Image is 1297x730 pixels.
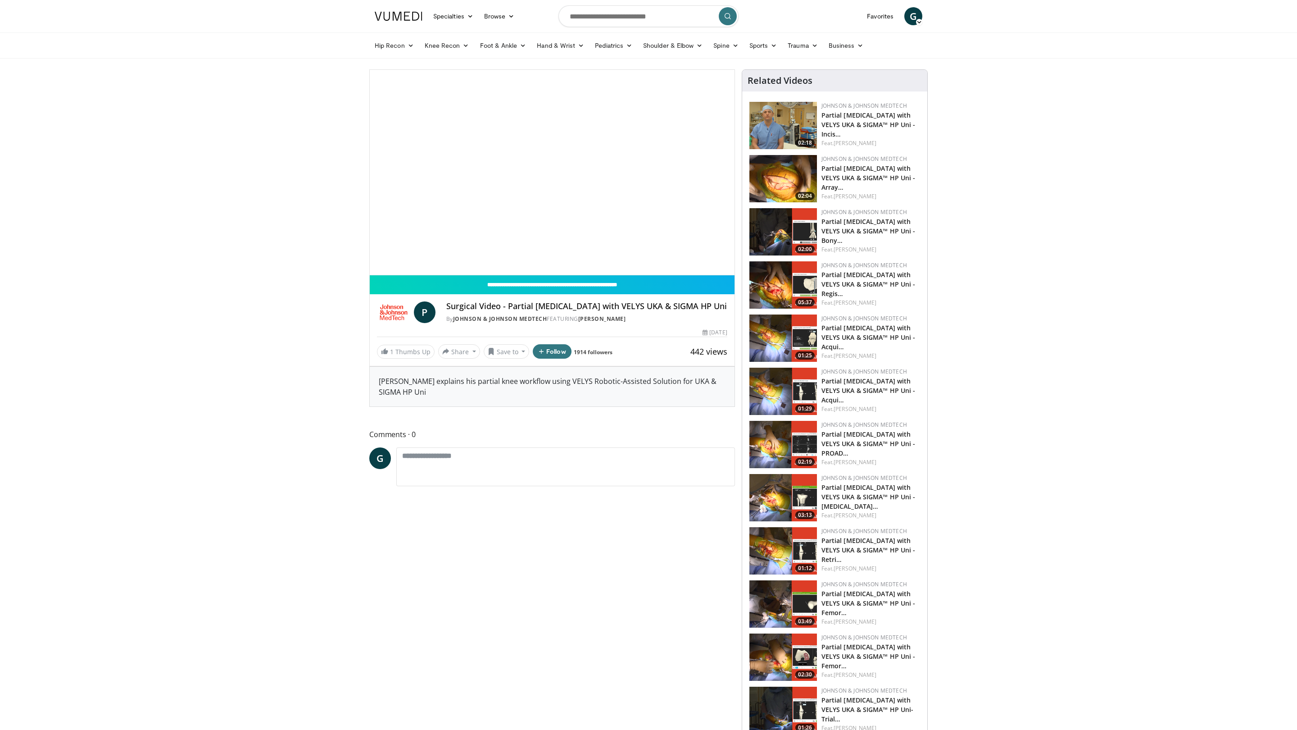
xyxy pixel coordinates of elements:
a: Johnson & Johnson MedTech [821,687,907,694]
a: P [414,301,435,323]
div: Feat. [821,246,920,254]
a: [PERSON_NAME] [834,405,876,413]
a: Browse [479,7,520,25]
div: Feat. [821,618,920,626]
span: Comments 0 [369,429,735,440]
a: Shoulder & Elbow [638,36,708,55]
a: Partial [MEDICAL_DATA] with VELYS UKA & SIGMA™ HP Uni - Bony… [821,217,916,245]
a: 02:30 [749,634,817,681]
a: Partial [MEDICAL_DATA] with VELYS UKA & SIGMA™ HP Uni - Incis… [821,111,916,138]
a: 02:18 [749,102,817,149]
div: Feat. [821,299,920,307]
a: Partial [MEDICAL_DATA] with VELYS UKA & SIGMA™ HP Uni - Regis… [821,270,916,298]
a: 1914 followers [574,348,612,356]
a: Johnson & Johnson MedTech [821,102,907,109]
a: Partial [MEDICAL_DATA] with VELYS UKA & SIGMA™ HP Uni - Acqui… [821,324,916,351]
a: G [904,7,922,25]
img: 13513cbe-2183-4149-ad2a-2a4ce2ec625a.png.150x105_q85_crop-smart_upscale.png [749,580,817,628]
a: Hip Recon [369,36,419,55]
span: 442 views [690,346,727,357]
a: 02:00 [749,208,817,255]
a: Johnson & Johnson MedTech [821,261,907,269]
img: e08a7d39-3b34-4ac3-abe8-53cc16b57bb7.png.150x105_q85_crop-smart_upscale.png [749,315,817,362]
span: 02:30 [795,671,815,679]
span: 05:37 [795,298,815,306]
a: Knee Recon [419,36,475,55]
a: [PERSON_NAME] [834,565,876,572]
a: Johnson & Johnson MedTech [821,580,907,588]
a: 01:29 [749,368,817,415]
video-js: Video Player [370,70,735,275]
a: Johnson & Johnson MedTech [821,208,907,216]
img: 10880183-925c-4d1d-aa73-511a6d8478f5.png.150x105_q85_crop-smart_upscale.png [749,208,817,255]
a: [PERSON_NAME] [834,246,876,253]
a: Johnson & Johnson MedTech [821,527,907,535]
img: a774e0b8-2510-427c-a800-81b67bfb6776.png.150x105_q85_crop-smart_upscale.png [749,261,817,309]
div: Feat. [821,671,920,679]
a: Spine [708,36,744,55]
img: de91269e-dc9f-44d3-9315-4c54a60fc0f6.png.150x105_q85_crop-smart_upscale.png [749,155,817,202]
a: Johnson & Johnson MedTech [453,315,547,323]
div: Feat. [821,139,920,147]
a: Partial [MEDICAL_DATA] with VELYS UKA & SIGMA™ HP Uni - Femor… [821,643,916,670]
a: 02:19 [749,421,817,468]
a: Partial [MEDICAL_DATA] with VELYS UKA & SIGMA™ HP Uni - Acqui… [821,377,916,404]
div: Feat. [821,458,920,466]
a: Specialties [428,7,479,25]
a: Business [823,36,869,55]
a: 03:13 [749,474,817,521]
input: Search topics, interventions [558,5,739,27]
a: 01:25 [749,315,817,362]
a: Trauma [782,36,823,55]
a: 05:37 [749,261,817,309]
div: Feat. [821,565,920,573]
img: 54cbb26e-ac4b-4a39-a481-95817778ae11.png.150x105_q85_crop-smart_upscale.png [749,102,817,149]
a: Johnson & Johnson MedTech [821,474,907,482]
img: 27e23ca4-618a-4dda-a54e-349283c0b62a.png.150x105_q85_crop-smart_upscale.png [749,634,817,681]
span: 02:19 [795,458,815,466]
a: Hand & Wrist [531,36,590,55]
div: Feat. [821,405,920,413]
div: Feat. [821,192,920,201]
span: 03:13 [795,511,815,519]
a: [PERSON_NAME] [578,315,626,323]
a: Partial [MEDICAL_DATA] with VELYS UKA & SIGMA™ HP Uni - Retri… [821,536,916,564]
span: 03:49 [795,617,815,625]
a: Favorites [862,7,899,25]
a: Johnson & Johnson MedTech [821,315,907,322]
a: Partial [MEDICAL_DATA] with VELYS UKA & SIGMA™ HP Uni - Femor… [821,589,916,617]
a: [PERSON_NAME] [834,192,876,200]
div: [PERSON_NAME] explains his partial knee workflow using VELYS Robotic-Assisted Solution for UKA & ... [370,367,735,406]
span: 1 [390,347,394,356]
div: By FEATURING [446,315,727,323]
span: 01:12 [795,564,815,572]
span: 02:18 [795,139,815,147]
img: VuMedi Logo [375,12,422,21]
a: Partial [MEDICAL_DATA] with VELYS UKA & SIGMA™ HP Uni- Trial… [821,696,914,723]
a: Pediatrics [590,36,638,55]
span: 01:29 [795,405,815,413]
a: [PERSON_NAME] [834,671,876,679]
a: Sports [744,36,783,55]
h4: Related Videos [748,75,812,86]
span: 01:25 [795,351,815,360]
img: fca33e5d-2676-4c0d-8432-0e27cf4af401.png.150x105_q85_crop-smart_upscale.png [749,474,817,521]
a: [PERSON_NAME] [834,299,876,306]
a: Johnson & Johnson MedTech [821,421,907,429]
a: Partial [MEDICAL_DATA] with VELYS UKA & SIGMA™ HP Uni - Array… [821,164,916,192]
a: G [369,447,391,469]
a: [PERSON_NAME] [834,139,876,147]
a: [PERSON_NAME] [834,618,876,625]
a: 03:49 [749,580,817,628]
button: Share [438,344,480,359]
a: 01:12 [749,527,817,575]
a: Johnson & Johnson MedTech [821,155,907,163]
h4: Surgical Video - Partial [MEDICAL_DATA] with VELYS UKA & SIGMA HP Uni [446,301,727,311]
a: Johnson & Johnson MedTech [821,634,907,641]
div: [DATE] [703,328,727,337]
div: Feat. [821,511,920,520]
span: 02:04 [795,192,815,200]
